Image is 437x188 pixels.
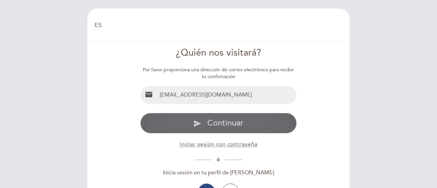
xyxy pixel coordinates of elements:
button: send Continuar [140,113,297,133]
div: ¿Quién nos visitará? [140,46,297,60]
input: Email [157,86,297,104]
div: Inicia sesión en tu perfil de [PERSON_NAME] [140,169,297,177]
span: Continuar [207,118,243,128]
button: Iniciar sesión con contraseña [180,140,257,149]
i: send [193,119,201,128]
i: email [145,90,153,99]
div: Por favor proporciona una dirección de correo electrónico para recibir tu confirmación [140,67,297,80]
span: ó [212,157,225,162]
